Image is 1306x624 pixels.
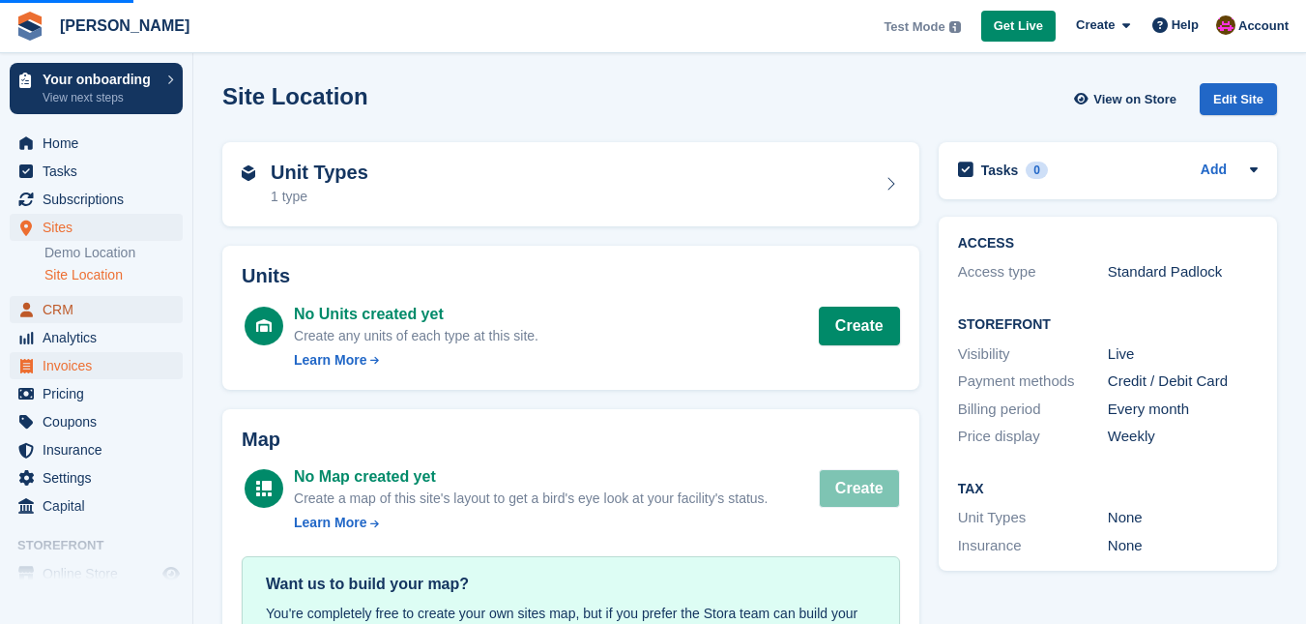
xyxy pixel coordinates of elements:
[958,399,1108,421] div: Billing period
[242,265,900,287] h2: Units
[949,21,961,33] img: icon-info-grey-7440780725fd019a000dd9b08b2336e03edf1995a4989e88bcd33f0948082b44.svg
[43,408,159,435] span: Coupons
[1172,15,1199,35] span: Help
[958,507,1108,529] div: Unit Types
[1108,507,1258,529] div: None
[958,343,1108,366] div: Visibility
[10,130,183,157] a: menu
[43,89,158,106] p: View next steps
[10,436,183,463] a: menu
[1201,160,1227,182] a: Add
[43,380,159,407] span: Pricing
[271,162,368,184] h2: Unit Types
[242,165,255,181] img: unit-type-icn-2b2737a686de81e16bb02015468b77c625bbabd49415b5ef34ead5e3b44a266d.svg
[294,350,538,371] a: Learn More
[43,73,158,86] p: Your onboarding
[10,492,183,520] a: menu
[10,214,183,241] a: menu
[294,350,366,371] div: Learn More
[52,10,197,42] a: [PERSON_NAME]
[294,465,768,489] div: No Map created yet
[958,535,1108,557] div: Insurance
[1026,162,1048,179] div: 0
[256,481,272,496] img: map-icn-white-8b231986280072e83805622d3debb4903e2986e43859118e7b4002611c8ef794.svg
[1076,15,1115,35] span: Create
[294,513,366,533] div: Learn More
[43,186,159,213] span: Subscriptions
[43,130,159,157] span: Home
[994,16,1043,36] span: Get Live
[1108,399,1258,421] div: Every month
[1200,83,1277,115] div: Edit Site
[43,352,159,379] span: Invoices
[15,12,44,41] img: stora-icon-8386f47178a22dfd0bd8f6a31ec36ba5ce8667c1dd55bd0f319d3a0aa187defe.svg
[981,162,1019,179] h2: Tasks
[222,83,368,109] h2: Site Location
[294,303,538,326] div: No Units created yet
[43,436,159,463] span: Insurance
[294,489,768,509] div: Create a map of this site's layout to get a bird's eye look at your facility's status.
[10,464,183,491] a: menu
[1093,90,1176,109] span: View on Store
[958,482,1258,497] h2: Tax
[44,244,183,262] a: Demo Location
[43,324,159,351] span: Analytics
[1216,15,1235,35] img: Paul Tericas
[10,158,183,185] a: menu
[958,426,1108,448] div: Price display
[819,469,900,508] button: Create
[1108,426,1258,448] div: Weekly
[294,513,768,533] a: Learn More
[958,371,1108,393] div: Payment methods
[43,464,159,491] span: Settings
[1200,83,1277,123] a: Edit Site
[10,186,183,213] a: menu
[43,296,159,323] span: CRM
[266,573,876,596] div: Want us to build your map?
[10,63,183,114] a: Your onboarding View next steps
[1108,371,1258,393] div: Credit / Debit Card
[10,352,183,379] a: menu
[10,324,183,351] a: menu
[160,562,183,585] a: Preview store
[43,560,159,587] span: Online Store
[1238,16,1289,36] span: Account
[294,326,538,346] div: Create any units of each type at this site.
[222,142,919,227] a: Unit Types 1 type
[10,296,183,323] a: menu
[17,536,192,555] span: Storefront
[1108,343,1258,366] div: Live
[242,429,900,451] h2: Map
[10,408,183,435] a: menu
[884,17,944,37] span: Test Mode
[1071,83,1184,115] a: View on Store
[958,261,1108,283] div: Access type
[958,317,1258,333] h2: Storefront
[981,11,1056,43] a: Get Live
[819,307,900,345] button: Create
[256,319,272,333] img: unit-icn-white-d235c252c4782ee186a2df4c2286ac11bc0d7b43c5caf8ab1da4ff888f7e7cf9.svg
[43,158,159,185] span: Tasks
[43,492,159,520] span: Capital
[10,560,183,587] a: menu
[1108,261,1258,283] div: Standard Padlock
[10,380,183,407] a: menu
[1108,535,1258,557] div: None
[44,266,183,284] a: Site Location
[43,214,159,241] span: Sites
[271,187,368,207] div: 1 type
[958,236,1258,252] h2: ACCESS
